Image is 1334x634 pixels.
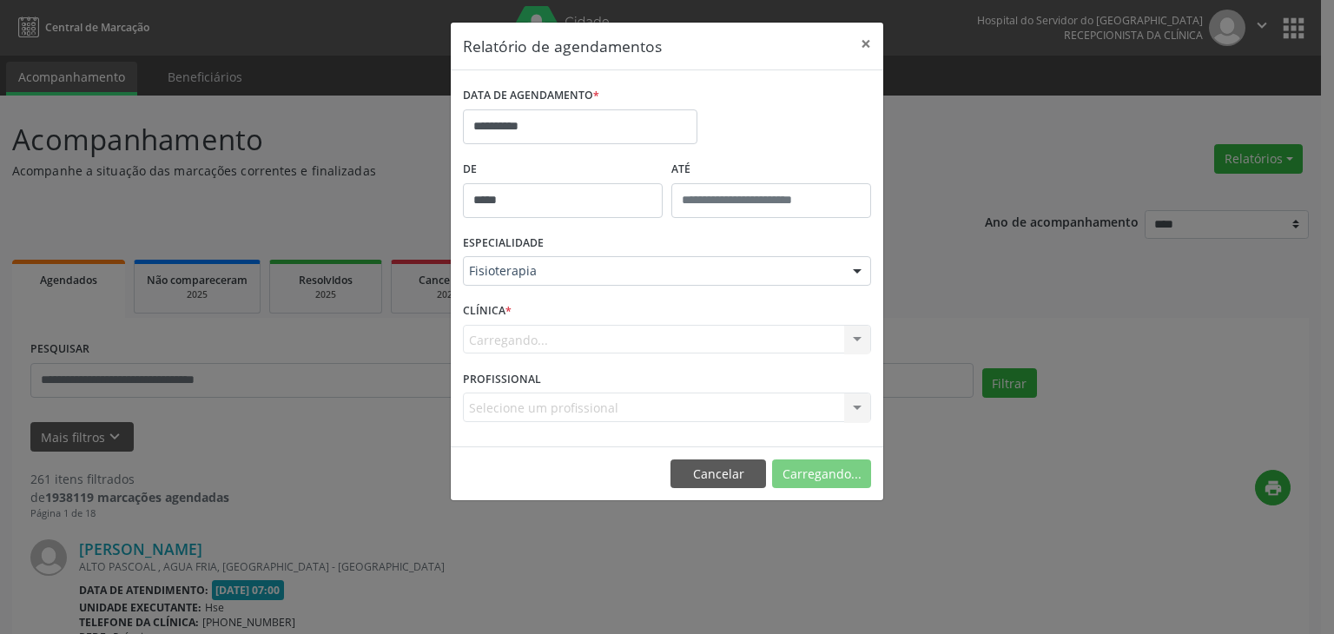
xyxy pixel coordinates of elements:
[463,156,663,183] label: De
[463,230,544,257] label: ESPECIALIDADE
[849,23,883,65] button: Close
[772,459,871,489] button: Carregando...
[469,262,835,280] span: Fisioterapia
[463,366,541,393] label: PROFISSIONAL
[463,35,662,57] h5: Relatório de agendamentos
[463,83,599,109] label: DATA DE AGENDAMENTO
[463,298,512,325] label: CLÍNICA
[670,459,766,489] button: Cancelar
[671,156,871,183] label: ATÉ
